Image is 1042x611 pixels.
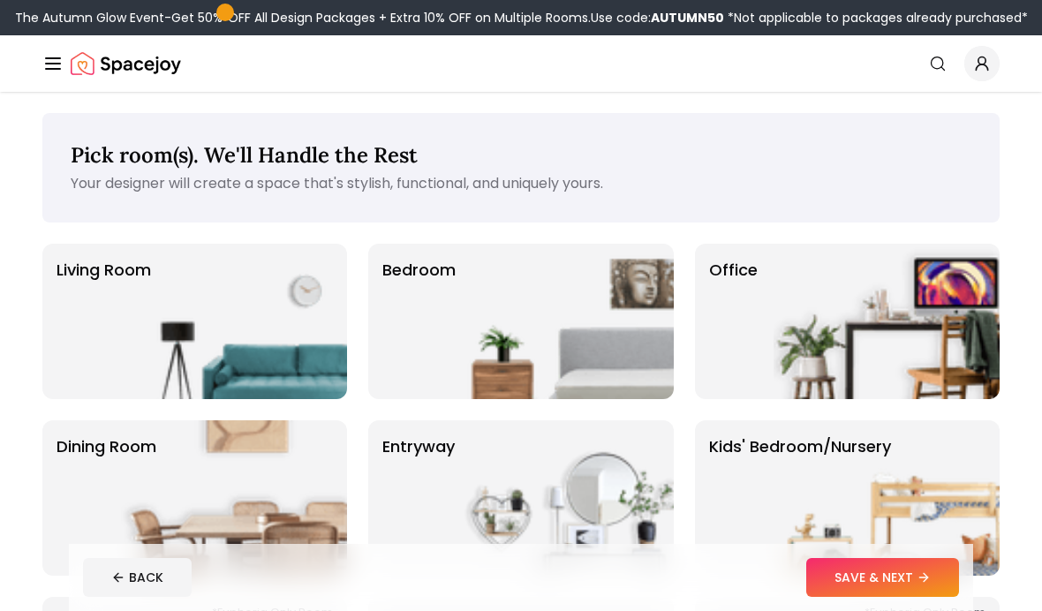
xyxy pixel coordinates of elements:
[71,46,181,81] img: Spacejoy Logo
[448,244,674,399] img: Bedroom
[448,420,674,576] img: entryway
[382,258,456,385] p: Bedroom
[83,558,192,597] button: BACK
[121,420,347,576] img: Dining Room
[724,9,1028,26] span: *Not applicable to packages already purchased*
[709,258,758,385] p: Office
[71,173,971,194] p: Your designer will create a space that's stylish, functional, and uniquely yours.
[651,9,724,26] b: AUTUMN50
[382,434,455,562] p: entryway
[774,420,1000,576] img: Kids' Bedroom/Nursery
[71,141,418,169] span: Pick room(s). We'll Handle the Rest
[591,9,724,26] span: Use code:
[806,558,959,597] button: SAVE & NEXT
[57,434,156,562] p: Dining Room
[57,258,151,385] p: Living Room
[71,46,181,81] a: Spacejoy
[774,244,1000,399] img: Office
[42,35,1000,92] nav: Global
[121,244,347,399] img: Living Room
[15,9,1028,26] div: The Autumn Glow Event-Get 50% OFF All Design Packages + Extra 10% OFF on Multiple Rooms.
[709,434,891,562] p: Kids' Bedroom/Nursery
